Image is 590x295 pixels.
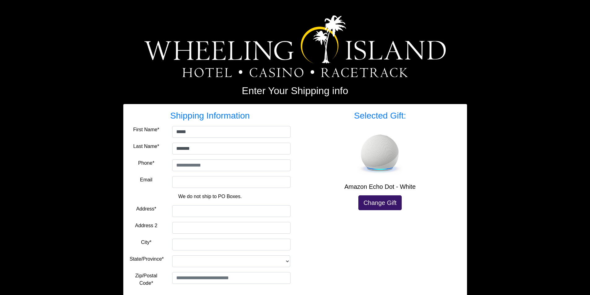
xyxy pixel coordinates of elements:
[300,111,461,121] h3: Selected Gift:
[358,195,402,210] a: Change Gift
[138,159,155,167] label: Phone*
[144,15,446,77] img: Logo
[135,222,157,229] label: Address 2
[130,255,164,263] label: State/Province*
[136,205,156,213] label: Address*
[133,143,159,150] label: Last Name*
[141,239,151,246] label: City*
[133,126,159,133] label: First Name*
[130,272,163,287] label: Zip/Postal Code*
[123,85,467,97] h2: Enter Your Shipping info
[140,176,152,184] label: Email
[300,183,461,190] h5: Amazon Echo Dot - White
[355,128,405,178] img: Amazon Echo Dot - White
[130,111,291,121] h3: Shipping Information
[134,193,286,200] p: We do not ship to PO Boxes.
